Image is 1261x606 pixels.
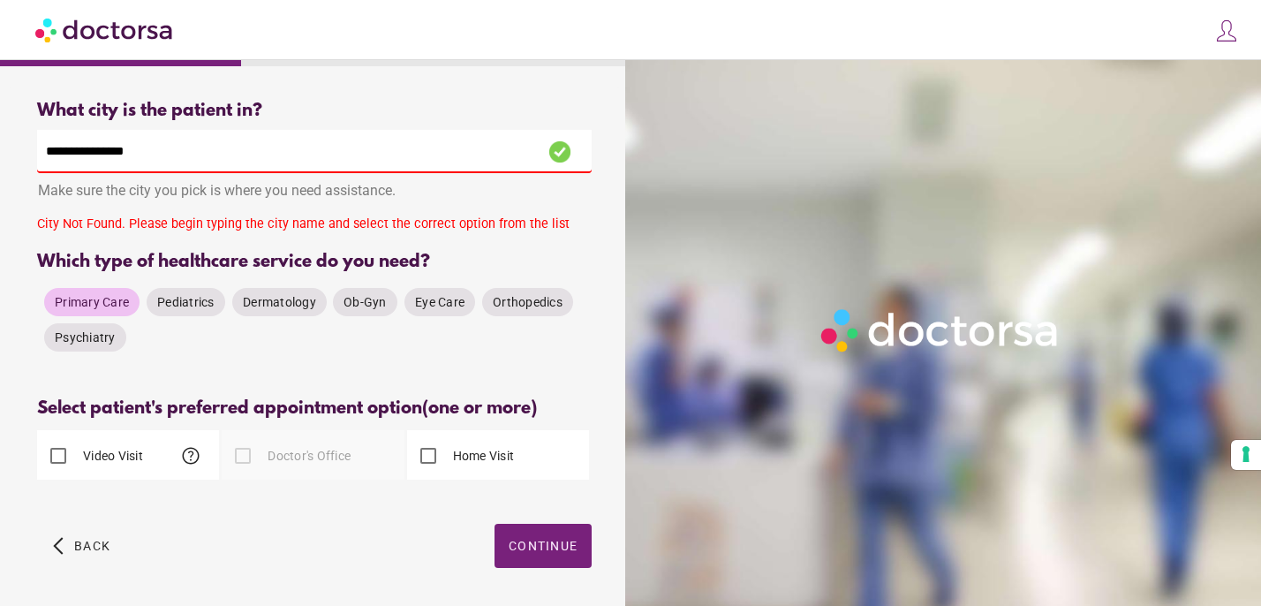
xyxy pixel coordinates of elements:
div: Which type of healthcare service do you need? [37,252,592,272]
div: Select patient's preferred appointment option [37,398,592,419]
span: Pediatrics [157,295,215,309]
button: Your consent preferences for tracking technologies [1231,440,1261,470]
div: Make sure the city you pick is where you need assistance. [37,173,592,212]
button: Continue [495,524,592,568]
label: Doctor's Office [264,447,351,465]
img: Logo-Doctorsa-trans-White-partial-flat.png [814,302,1067,359]
span: Psychiatry [55,330,116,345]
label: Home Visit [449,447,515,465]
span: Ob-Gyn [344,295,387,309]
img: Doctorsa.com [35,10,175,49]
span: (one or more) [422,398,537,419]
span: help [180,445,201,466]
span: Continue [509,539,578,553]
img: icons8-customer-100.png [1214,19,1239,43]
span: Eye Care [415,295,464,309]
span: Dermatology [243,295,316,309]
div: City Not Found. Please begin typing the city name and select the correct option from the list [37,216,592,239]
span: Primary Care [55,295,129,309]
span: Back [74,539,110,553]
span: Orthopedics [493,295,563,309]
div: What city is the patient in? [37,101,592,121]
button: arrow_back_ios Back [46,524,117,568]
label: Video Visit [79,447,143,465]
